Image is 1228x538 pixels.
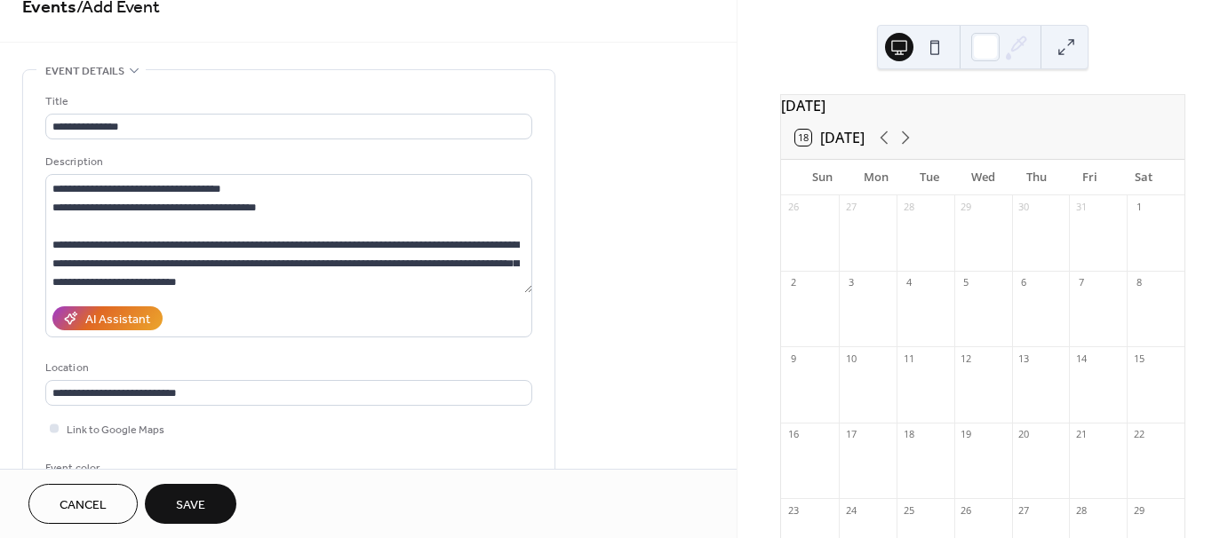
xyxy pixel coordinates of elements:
[52,306,163,330] button: AI Assistant
[1017,428,1031,441] div: 20
[1074,276,1088,289] div: 7
[902,201,915,214] div: 28
[786,276,800,289] div: 2
[67,421,164,439] span: Link to Google Maps
[844,201,857,214] div: 27
[1132,428,1145,441] div: 22
[1017,352,1031,365] div: 13
[902,276,915,289] div: 4
[902,352,915,365] div: 11
[1017,201,1031,214] div: 30
[45,459,179,478] div: Event color
[844,352,857,365] div: 10
[1063,160,1116,195] div: Fri
[902,428,915,441] div: 18
[786,503,800,517] div: 23
[960,201,973,214] div: 29
[1017,276,1031,289] div: 6
[849,160,902,195] div: Mon
[145,484,236,524] button: Save
[902,503,915,517] div: 25
[1117,160,1170,195] div: Sat
[28,484,138,524] button: Cancel
[960,428,973,441] div: 19
[1132,352,1145,365] div: 15
[45,153,529,171] div: Description
[781,95,1184,116] div: [DATE]
[1017,503,1031,517] div: 27
[786,428,800,441] div: 16
[60,496,107,515] span: Cancel
[1132,276,1145,289] div: 8
[844,428,857,441] div: 17
[903,160,956,195] div: Tue
[960,276,973,289] div: 5
[1009,160,1063,195] div: Thu
[786,201,800,214] div: 26
[844,503,857,517] div: 24
[45,359,529,377] div: Location
[1132,503,1145,517] div: 29
[45,62,124,81] span: Event details
[1074,201,1088,214] div: 31
[844,276,857,289] div: 3
[1074,352,1088,365] div: 14
[786,352,800,365] div: 9
[960,352,973,365] div: 12
[960,503,973,517] div: 26
[789,125,871,150] button: 18[DATE]
[1074,503,1088,517] div: 28
[85,311,150,329] div: AI Assistant
[795,160,849,195] div: Sun
[1132,201,1145,214] div: 1
[1074,428,1088,441] div: 21
[176,496,205,515] span: Save
[956,160,1009,195] div: Wed
[45,92,529,111] div: Title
